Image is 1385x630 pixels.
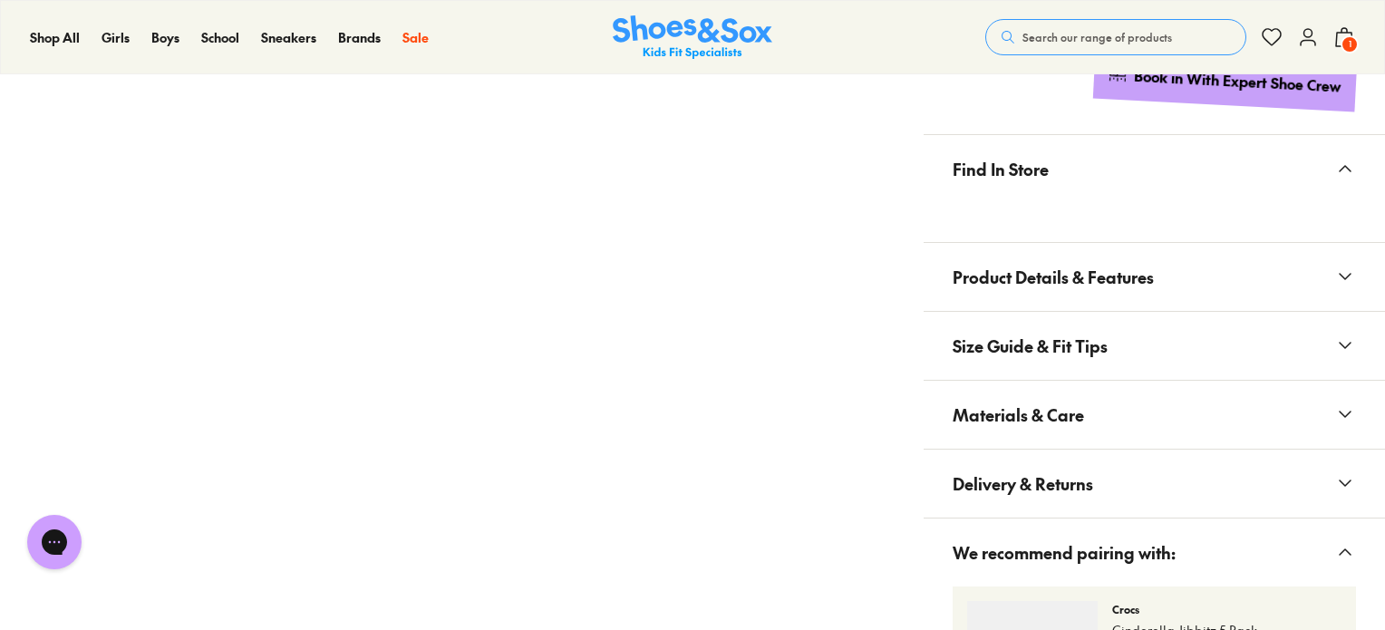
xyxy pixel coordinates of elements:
a: Brands [338,28,381,47]
button: Delivery & Returns [924,450,1385,518]
a: Shoes & Sox [613,15,772,60]
span: School [201,28,239,46]
a: Shop All [30,28,80,47]
a: Sneakers [261,28,316,47]
a: Girls [102,28,130,47]
iframe: Find in Store [953,203,1356,220]
span: Product Details & Features [953,250,1154,304]
span: Sale [402,28,429,46]
span: Shop All [30,28,80,46]
button: We recommend pairing with: [924,519,1385,586]
button: Size Guide & Fit Tips [924,312,1385,380]
span: Delivery & Returns [953,457,1093,510]
button: Find In Store [924,135,1385,203]
span: Size Guide & Fit Tips [953,319,1108,373]
iframe: Gorgias live chat messenger [18,509,91,576]
button: Materials & Care [924,381,1385,449]
p: Crocs [1112,601,1341,617]
span: Brands [338,28,381,46]
a: School [201,28,239,47]
span: Girls [102,28,130,46]
a: Boys [151,28,179,47]
img: SNS_Logo_Responsive.svg [613,15,772,60]
span: 1 [1341,35,1359,53]
button: Search our range of products [985,19,1246,55]
a: Sale [402,28,429,47]
span: Boys [151,28,179,46]
a: Book in With Expert Shoe Crew [1093,49,1357,111]
span: Sneakers [261,28,316,46]
span: Find In Store [953,142,1049,196]
span: We recommend pairing with: [953,526,1176,579]
span: Materials & Care [953,388,1084,441]
button: Product Details & Features [924,243,1385,311]
div: Book in With Expert Shoe Crew [1134,66,1342,97]
span: Search our range of products [1022,29,1172,45]
button: 1 [1333,17,1355,57]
